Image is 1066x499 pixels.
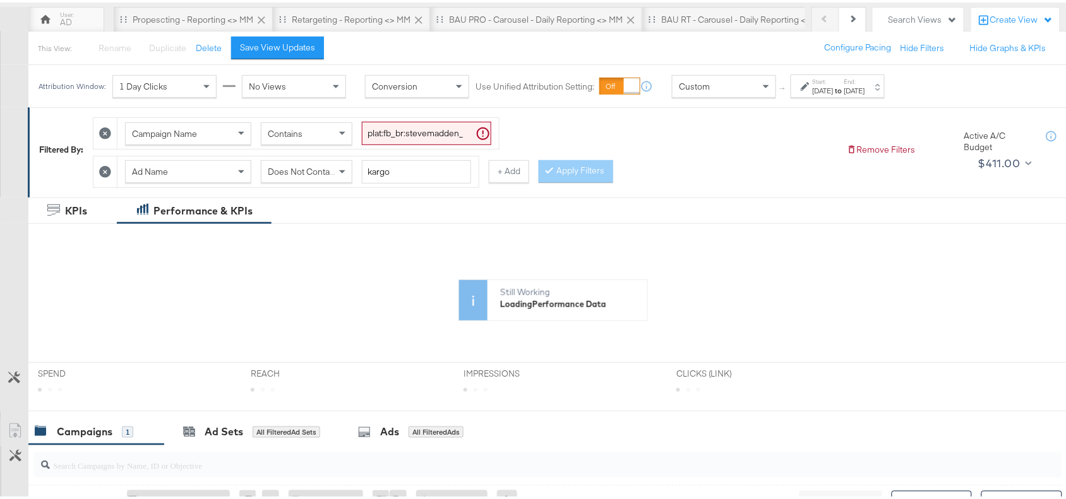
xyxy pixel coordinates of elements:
[253,424,320,435] div: All Filtered Ad Sets
[973,151,1035,171] button: $411.00
[409,424,464,435] div: All Filtered Ads
[60,14,72,26] div: AD
[436,13,443,20] div: Drag to reorder tab
[240,39,315,51] div: Save View Updates
[205,422,243,437] div: Ad Sets
[889,11,957,23] div: Search Views
[372,78,417,90] span: Conversion
[970,40,1046,52] button: Hide Graphs & KPIs
[39,141,83,153] div: Filtered By:
[249,78,286,90] span: No Views
[99,40,131,51] span: Rename
[990,11,1053,24] div: Create View
[268,126,302,137] span: Contains
[476,78,594,90] label: Use Unified Attribution Setting:
[38,79,106,88] div: Attribution Window:
[834,83,844,93] strong: to
[964,127,1034,151] div: Active A/C Budget
[50,445,969,470] input: Search Campaigns by Name, ID or Objective
[649,13,656,20] div: Drag to reorder tab
[679,78,710,90] span: Custom
[661,11,827,23] div: BAU RT - Carousel - Daily Reporting <> MM
[489,158,529,180] button: + Add
[362,119,491,143] input: Enter a search term
[449,11,623,23] div: BAU PRO - Carousel - Daily Reporting <> MM
[65,201,87,216] div: KPIs
[132,163,168,175] span: Ad Name
[268,163,337,175] span: Does Not Contain
[380,422,399,437] div: Ads
[813,75,834,83] label: Start:
[133,11,253,23] div: Propescting - Reporting <> MM
[231,34,324,57] button: Save View Updates
[279,13,286,20] div: Drag to reorder tab
[901,40,945,52] button: Hide Filters
[777,84,789,88] span: ↑
[844,83,865,93] div: [DATE]
[362,158,471,181] input: Enter a search term
[196,40,222,52] button: Delete
[122,424,133,435] div: 1
[844,75,865,83] label: End:
[292,11,410,23] div: Retargeting - Reporting <> MM
[978,151,1021,170] div: $411.00
[816,34,901,57] button: Configure Pacing
[813,83,834,93] div: [DATE]
[153,201,253,216] div: Performance & KPIs
[119,78,167,90] span: 1 Day Clicks
[132,126,197,137] span: Campaign Name
[847,141,916,153] button: Remove Filters
[120,13,127,20] div: Drag to reorder tab
[57,422,112,437] div: Campaigns
[38,41,71,51] div: This View:
[149,40,186,51] span: Duplicate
